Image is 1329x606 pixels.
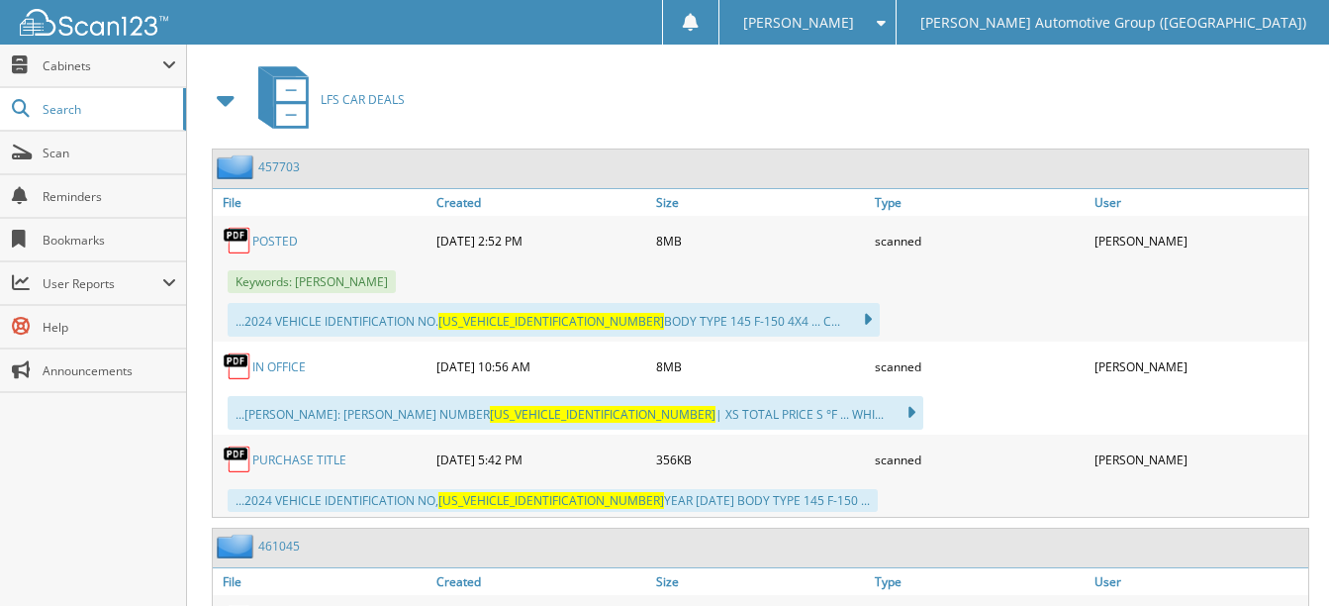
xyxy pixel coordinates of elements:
a: POSTED [252,233,298,250]
a: User [1090,189,1308,216]
div: ...2024 VEHICLE IDENTIFICATION NO. BODY TYPE 145 F-150 4X4 ... C... [228,303,880,337]
span: LFS CAR DEALS [321,91,405,108]
a: Created [431,568,650,595]
div: [PERSON_NAME] [1090,347,1308,386]
img: PDF.png [223,226,252,255]
span: [US_VEHICLE_IDENTIFICATION_NUMBER] [438,313,664,330]
img: PDF.png [223,352,252,381]
a: Size [651,568,870,595]
span: Announcements [43,362,176,379]
div: 8MB [651,347,870,386]
img: PDF.png [223,445,252,474]
span: User Reports [43,275,162,292]
img: folder2.png [217,154,258,179]
span: [US_VEHICLE_IDENTIFICATION_NUMBER] [438,492,664,509]
span: Search [43,101,173,118]
div: 356KB [651,440,870,479]
div: 8MB [651,221,870,260]
a: 461045 [258,538,300,555]
a: Type [870,568,1089,595]
a: IN OFFICE [252,358,306,375]
img: folder2.png [217,534,258,558]
span: Help [43,319,176,336]
span: Keywords: [PERSON_NAME] [228,270,396,293]
span: [PERSON_NAME] Automotive Group ([GEOGRAPHIC_DATA]) [920,17,1306,29]
a: Created [431,189,650,216]
a: LFS CAR DEALS [246,60,405,139]
a: Type [870,189,1089,216]
span: Scan [43,145,176,161]
div: ...[PERSON_NAME]: [PERSON_NAME] NUMBER | XS TOTAL PRICE S °F ... WHI... [228,396,923,430]
div: scanned [870,221,1089,260]
a: Size [651,189,870,216]
div: scanned [870,347,1089,386]
a: PURCHASE TITLE [252,452,346,468]
a: File [213,189,431,216]
div: [PERSON_NAME] [1090,221,1308,260]
div: scanned [870,440,1089,479]
div: ...2024 VEHICLE IDENTIFICATION NO, YEAR [DATE] BODY TYPE 145 F-150 ... [228,489,878,512]
span: Bookmarks [43,232,176,249]
span: [US_VEHICLE_IDENTIFICATION_NUMBER] [490,406,715,423]
a: File [213,568,431,595]
span: Reminders [43,188,176,205]
div: [DATE] 5:42 PM [431,440,650,479]
span: Cabinets [43,57,162,74]
div: [PERSON_NAME] [1090,440,1308,479]
img: scan123-logo-white.svg [20,9,168,36]
div: [DATE] 10:56 AM [431,347,650,386]
div: [DATE] 2:52 PM [431,221,650,260]
a: User [1090,568,1308,595]
span: [PERSON_NAME] [743,17,854,29]
a: 457703 [258,158,300,175]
